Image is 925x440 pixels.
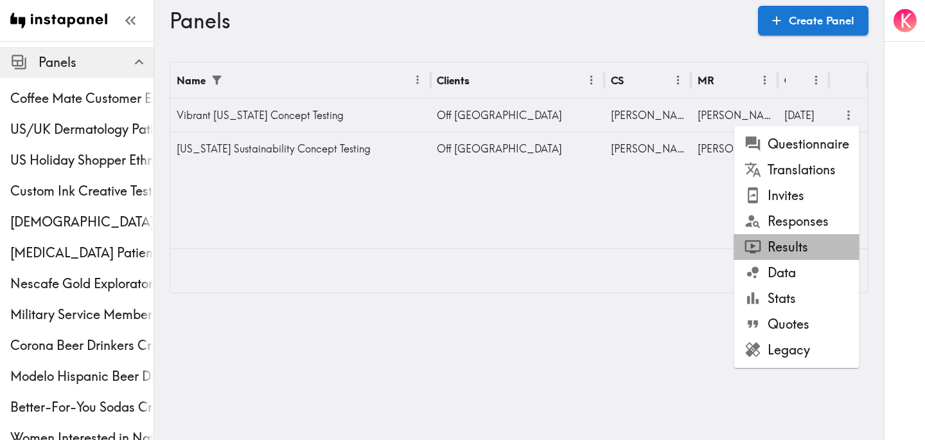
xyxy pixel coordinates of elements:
div: Male Prostate Cancer Screening Ethnography [10,213,154,231]
span: Custom Ink Creative Testing Phase 2 [10,182,154,200]
span: [DATE] [784,109,815,122]
span: Modelo Hispanic Beer Drinkers Ethnography [10,367,154,385]
button: Sort [716,70,736,90]
button: Sort [228,70,248,90]
button: K [892,8,918,33]
span: Corona Beer Drinkers Creative Testing [10,336,154,354]
div: Off [GEOGRAPHIC_DATA] [430,98,604,132]
li: Translations [734,157,859,183]
div: Name [177,74,206,87]
span: [DEMOGRAPHIC_DATA] [MEDICAL_DATA] Screening Ethnography [10,213,154,231]
button: Menu [755,70,775,90]
li: Stats [734,286,859,311]
span: US Holiday Shopper Ethnography [10,151,154,169]
h3: Panels [170,8,748,33]
button: Sort [471,70,491,90]
div: Created [784,74,786,87]
div: Clients [437,74,470,87]
span: [MEDICAL_DATA] Patient Ethnography [10,244,154,262]
span: K [900,10,912,32]
li: Quotes [734,311,859,337]
div: Off [GEOGRAPHIC_DATA] [430,132,604,165]
span: Military Service Member Ethnography [10,306,154,324]
li: Data [734,260,859,286]
button: Sort [787,70,807,90]
span: US/UK Dermatology Patients Ethnography [10,120,154,138]
div: [PERSON_NAME] [604,98,691,132]
span: Panels [39,53,154,71]
span: Coffee Mate Customer Ethnography [10,89,154,107]
li: Responses [734,208,859,234]
button: Menu [806,70,826,90]
div: [US_STATE] Sustainability Concept Testing [170,132,430,165]
li: Legacy [734,337,859,363]
div: Vibrant [US_STATE] Concept Testing [170,98,430,132]
span: Nescafe Gold Exploratory [10,275,154,293]
button: Sort [625,70,645,90]
div: [PERSON_NAME] [604,132,691,165]
button: Show filters [207,70,227,90]
ul: more [734,126,859,368]
div: CS [611,74,624,87]
div: 1 active filter [207,70,227,90]
button: more [838,105,859,126]
li: Results [734,234,859,260]
div: [PERSON_NAME] [691,98,778,132]
button: Menu [668,70,688,90]
button: Menu [581,70,601,90]
div: [PERSON_NAME] [691,132,778,165]
a: Create Panel [758,6,868,35]
span: Better-For-You Sodas Creative Testing [10,398,154,416]
button: Menu [408,70,428,90]
li: Invites [734,183,859,208]
li: Questionnaire [734,131,859,157]
div: Psoriasis Patient Ethnography [10,244,154,262]
div: MR [698,74,714,87]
